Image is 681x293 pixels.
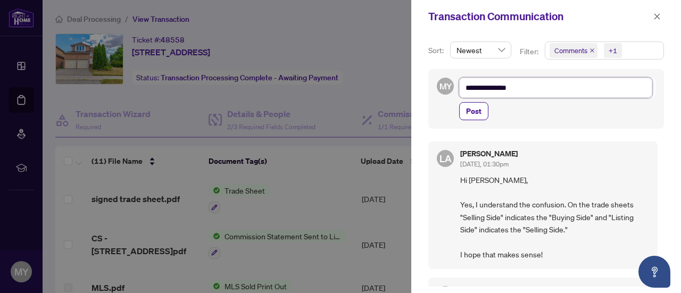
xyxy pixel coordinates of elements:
[460,160,509,168] span: [DATE], 01:30pm
[460,174,649,261] span: Hi [PERSON_NAME], Yes, I understand the confusion. On the trade sheets "Selling Side" indicates t...
[466,103,481,120] span: Post
[589,48,595,53] span: close
[520,46,540,57] p: Filter:
[638,256,670,288] button: Open asap
[439,151,452,166] span: LA
[456,42,505,58] span: Newest
[554,45,587,56] span: Comments
[459,102,488,120] button: Post
[428,9,650,24] div: Transaction Communication
[428,45,446,56] p: Sort:
[439,80,452,93] span: MY
[550,43,597,58] span: Comments
[653,13,661,20] span: close
[609,45,617,56] div: +1
[460,150,518,157] h5: [PERSON_NAME]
